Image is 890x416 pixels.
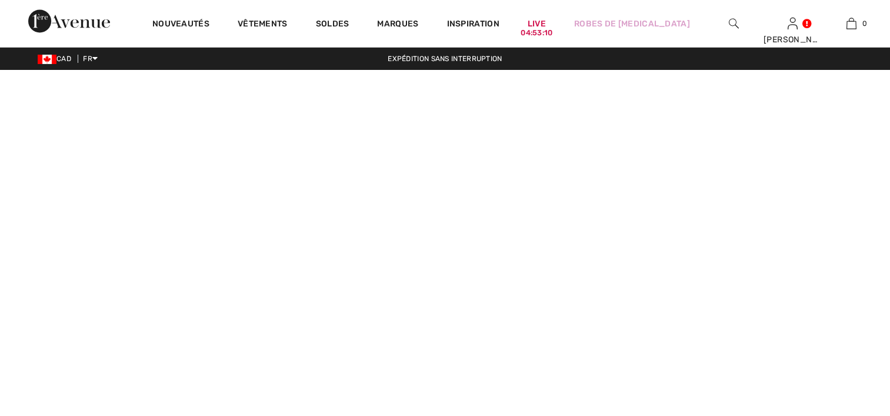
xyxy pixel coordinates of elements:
div: 04:53:10 [521,28,552,39]
a: Vêtements [238,19,288,31]
span: FR [83,55,98,63]
a: Live04:53:10 [528,18,546,30]
img: Canadian Dollar [38,55,56,64]
img: recherche [729,16,739,31]
div: [PERSON_NAME] [764,33,821,46]
a: Soldes [316,19,349,31]
img: 1ère Avenue [28,9,110,33]
a: 0 [822,16,880,31]
span: 0 [862,18,867,29]
span: CAD [38,55,76,63]
a: Robes de [MEDICAL_DATA] [574,18,690,30]
a: Se connecter [788,18,798,29]
img: Mes infos [788,16,798,31]
a: Nouveautés [152,19,209,31]
a: Marques [377,19,418,31]
img: Mon panier [846,16,856,31]
span: Inspiration [447,19,499,31]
